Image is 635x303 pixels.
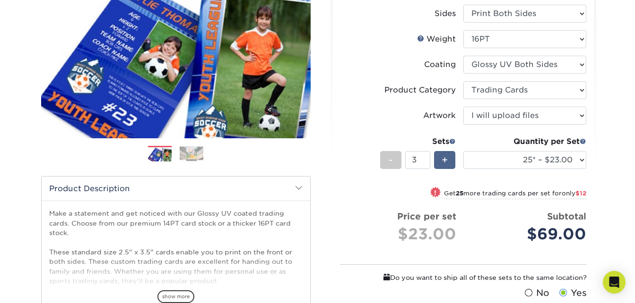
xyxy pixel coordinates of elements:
[424,59,456,70] div: Coating
[434,188,436,198] span: !
[562,190,586,197] span: only
[442,153,448,167] span: +
[148,146,172,163] img: Trading Cards 01
[423,110,456,121] div: Artwork
[380,136,456,147] div: Sets
[180,146,203,161] img: Trading Cards 02
[470,223,586,245] div: $69.00
[348,223,456,245] div: $23.00
[340,272,587,283] div: Do you want to ship all of these sets to the same location?
[435,8,456,19] div: Sides
[157,290,194,303] span: show more
[456,190,463,197] strong: 25
[384,84,456,96] div: Product Category
[417,34,456,45] div: Weight
[557,286,587,300] label: Yes
[389,153,393,167] span: -
[463,136,586,147] div: Quantity per Set
[42,177,310,201] h2: Product Description
[547,211,586,221] strong: Subtotal
[603,271,626,294] div: Open Intercom Messenger
[397,211,456,221] strong: Price per set
[575,190,586,197] span: $12
[444,190,586,199] small: Get more trading cards per set for
[522,286,549,300] label: No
